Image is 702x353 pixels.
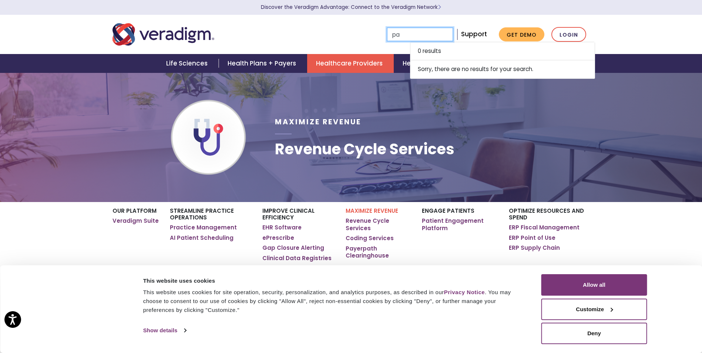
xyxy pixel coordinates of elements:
[560,300,693,344] iframe: Drift Chat Widget
[261,4,441,11] a: Discover the Veradigm Advantage: Connect to the Veradigm NetworkLearn More
[307,54,394,73] a: Healthcare Providers
[112,217,159,225] a: Veradigm Suite
[551,27,586,42] a: Login
[422,217,498,232] a: Patient Engagement Platform
[275,140,454,158] h1: Revenue Cycle Services
[410,60,595,78] li: Sorry, there are no results for your search.
[509,224,580,231] a: ERP Fiscal Management
[394,54,470,73] a: Health IT Vendors
[262,255,332,262] a: Clinical Data Registries
[143,288,525,315] div: This website uses cookies for site operation, security, personalization, and analytics purposes, ...
[387,27,453,41] input: Search
[461,30,487,38] a: Support
[143,276,525,285] div: This website uses cookies
[499,27,544,42] a: Get Demo
[170,234,234,242] a: AI Patient Scheduling
[541,323,647,344] button: Deny
[509,244,560,252] a: ERP Supply Chain
[112,22,214,47] img: Veradigm logo
[170,224,237,231] a: Practice Management
[346,217,410,232] a: Revenue Cycle Services
[262,244,324,252] a: Gap Closure Alerting
[444,289,485,295] a: Privacy Notice
[541,299,647,320] button: Customize
[219,54,307,73] a: Health Plans + Payers
[275,117,361,127] span: Maximize Revenue
[346,235,394,242] a: Coding Services
[541,274,647,296] button: Allow all
[509,234,555,242] a: ERP Point of Use
[262,224,302,231] a: EHR Software
[157,54,219,73] a: Life Sciences
[410,42,595,60] li: 0 results
[346,245,410,259] a: Payerpath Clearinghouse
[262,265,306,272] a: eChart Courier
[143,325,186,336] a: Show details
[262,234,294,242] a: ePrescribe
[438,4,441,11] span: Learn More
